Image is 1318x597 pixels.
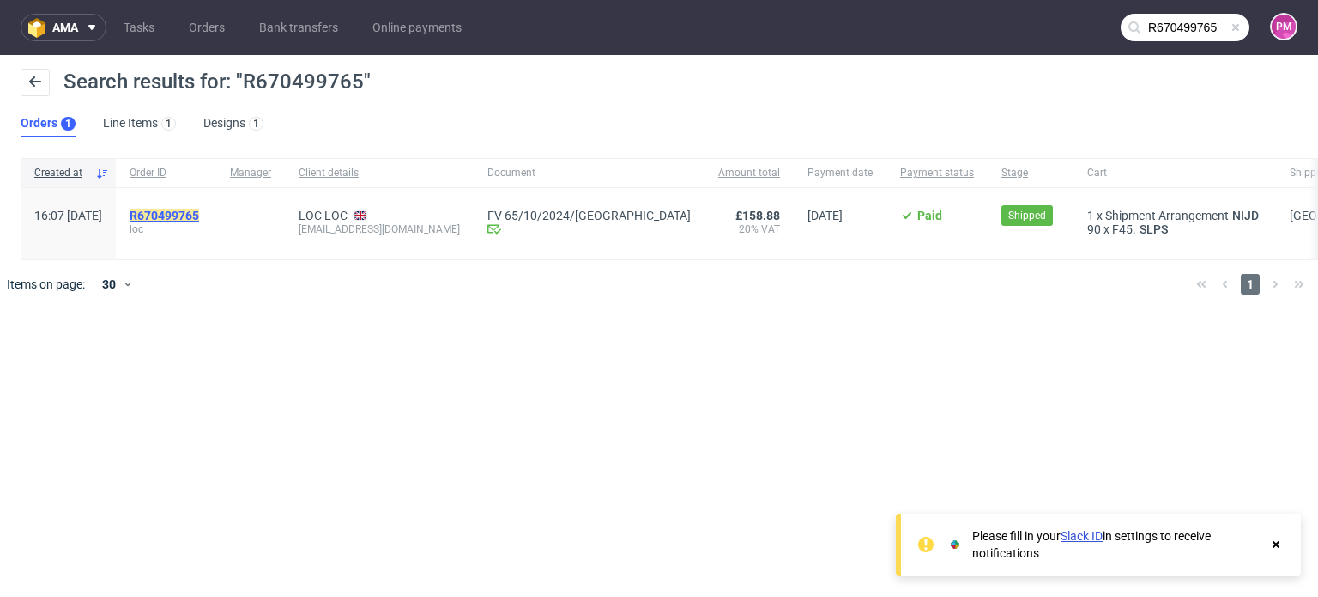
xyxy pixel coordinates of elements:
[130,209,199,222] mark: R670499765
[718,222,780,236] span: 20% VAT
[807,166,873,180] span: Payment date
[1001,166,1060,180] span: Stage
[249,14,348,41] a: Bank transfers
[1272,15,1296,39] figcaption: PM
[253,118,259,130] div: 1
[1136,222,1171,236] a: SLPS
[113,14,165,41] a: Tasks
[130,209,203,222] a: R670499765
[34,166,88,180] span: Created at
[65,118,71,130] div: 1
[130,166,203,180] span: Order ID
[972,527,1260,562] div: Please fill in your in settings to receive notifications
[103,110,176,137] a: Line Items1
[1061,529,1103,543] a: Slack ID
[1105,209,1229,222] span: Shipment Arrangement
[299,166,460,180] span: Client details
[21,14,106,41] button: ama
[1087,209,1262,222] div: x
[1087,166,1262,180] span: Cart
[203,110,263,137] a: Designs1
[130,222,203,236] span: loc
[34,209,102,222] span: 16:07 [DATE]
[807,209,843,222] span: [DATE]
[1229,209,1262,222] a: NIJD
[1087,222,1101,236] span: 90
[230,166,271,180] span: Manager
[63,70,371,94] span: Search results for: "R670499765"
[1112,222,1136,236] span: F45.
[230,202,271,222] div: -
[7,276,85,293] span: Items on page:
[900,166,974,180] span: Payment status
[1087,222,1262,236] div: x
[1008,208,1046,223] span: Shipped
[946,536,964,553] img: Slack
[487,166,691,180] span: Document
[362,14,472,41] a: Online payments
[92,272,123,296] div: 30
[718,166,780,180] span: Amount total
[178,14,235,41] a: Orders
[1087,209,1094,222] span: 1
[487,209,691,222] a: FV 65/10/2024/[GEOGRAPHIC_DATA]
[299,222,460,236] div: [EMAIL_ADDRESS][DOMAIN_NAME]
[52,21,78,34] span: ama
[21,110,76,137] a: Orders1
[166,118,172,130] div: 1
[917,209,942,222] span: Paid
[299,209,348,222] a: LOC LOC
[1241,274,1260,295] span: 1
[735,209,780,222] span: £158.88
[28,18,52,38] img: logo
